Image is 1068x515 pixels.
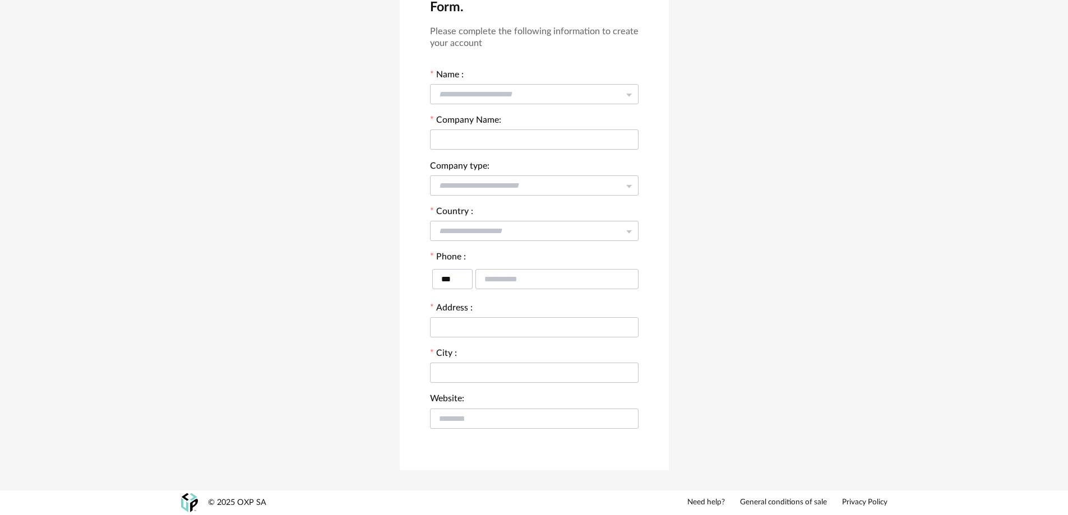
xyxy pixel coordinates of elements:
[842,498,887,508] a: Privacy Policy
[687,498,725,508] a: Need help?
[436,207,473,216] font: Country :
[687,498,725,506] font: Need help?
[430,395,464,403] font: Website:
[430,161,489,170] font: Company type:
[436,115,501,124] font: Company Name:
[436,303,473,312] font: Address :
[208,498,266,507] font: © 2025 OXP SA
[430,27,639,48] font: Please complete the following information to create your account
[436,252,466,261] font: Phone :
[436,349,457,358] font: City :
[181,493,198,513] img: OXP
[842,498,887,506] font: Privacy Policy
[740,498,827,508] a: General conditions of sale
[436,70,464,79] font: Name :
[740,498,827,506] font: General conditions of sale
